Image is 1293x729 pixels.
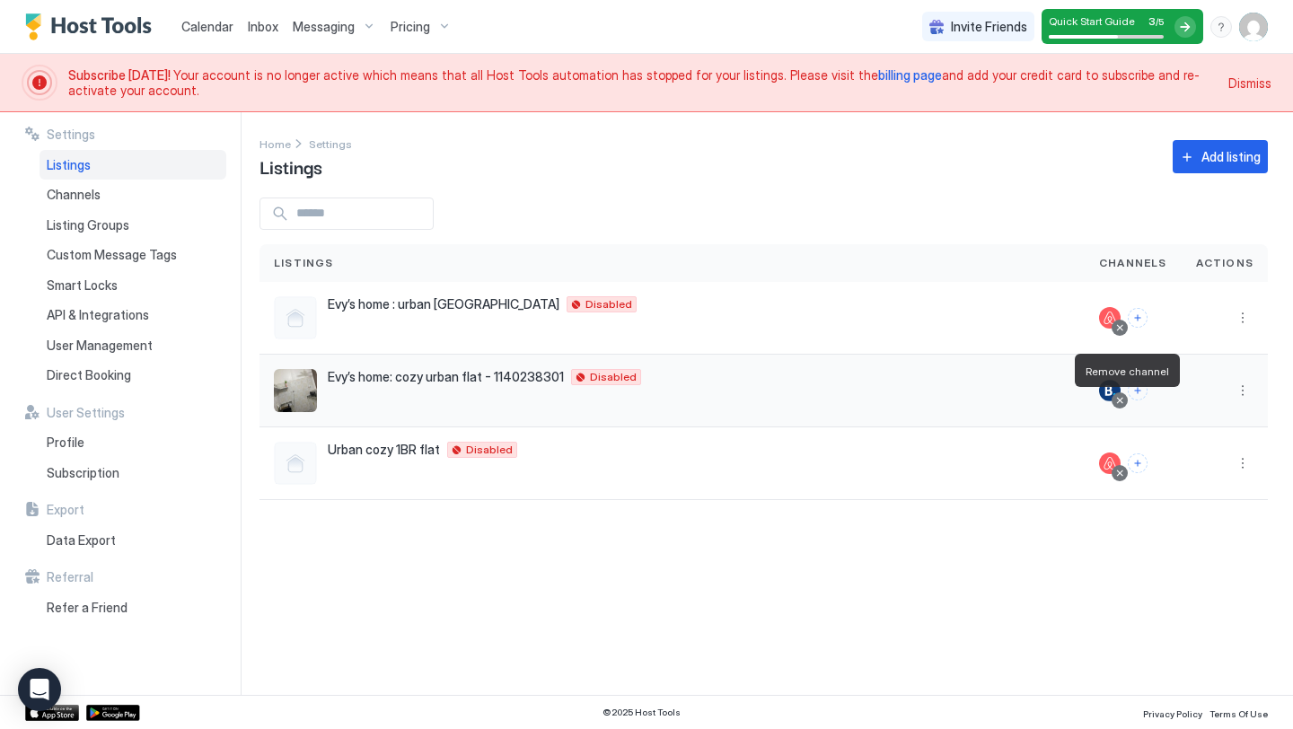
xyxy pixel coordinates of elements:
[86,705,140,721] a: Google Play Store
[1209,703,1268,722] a: Terms Of Use
[1086,364,1169,378] span: Remove channel
[1232,380,1253,401] div: menu
[40,240,226,270] a: Custom Message Tags
[47,307,149,323] span: API & Integrations
[47,502,84,518] span: Export
[603,707,681,718] span: © 2025 Host Tools
[248,19,278,34] span: Inbox
[40,150,226,180] a: Listings
[40,330,226,361] a: User Management
[259,153,322,180] span: Listings
[1210,16,1232,38] div: menu
[25,705,79,721] a: App Store
[1143,708,1202,719] span: Privacy Policy
[259,134,291,153] div: Breadcrumb
[40,458,226,488] a: Subscription
[40,300,226,330] a: API & Integrations
[1128,453,1148,473] button: Connect channels
[1148,14,1156,28] span: 3
[951,19,1027,35] span: Invite Friends
[309,134,352,153] a: Settings
[47,247,177,263] span: Custom Message Tags
[259,134,291,153] a: Home
[1143,703,1202,722] a: Privacy Policy
[391,19,430,35] span: Pricing
[293,19,355,35] span: Messaging
[47,367,131,383] span: Direct Booking
[47,435,84,451] span: Profile
[68,67,173,83] span: Subscribe [DATE]!
[248,17,278,36] a: Inbox
[40,427,226,458] a: Profile
[47,532,116,549] span: Data Export
[274,255,334,271] span: Listings
[68,67,1218,99] span: Your account is no longer active which means that all Host Tools automation has stopped for your ...
[1239,13,1268,41] div: User profile
[878,67,942,83] a: billing page
[47,600,128,616] span: Refer a Friend
[47,157,91,173] span: Listings
[1232,452,1253,474] button: More options
[40,593,226,623] a: Refer a Friend
[1232,380,1253,401] button: More options
[274,369,317,412] div: listing image
[181,17,233,36] a: Calendar
[1209,708,1268,719] span: Terms Of Use
[47,217,129,233] span: Listing Groups
[47,465,119,481] span: Subscription
[1128,381,1148,400] button: Connect channels
[1128,308,1148,328] button: Connect channels
[40,270,226,301] a: Smart Locks
[1196,255,1253,271] span: Actions
[1201,147,1261,166] div: Add listing
[40,360,226,391] a: Direct Booking
[18,668,61,711] div: Open Intercom Messenger
[1228,74,1271,92] div: Dismiss
[328,442,440,458] span: Urban cozy 1BR flat
[47,187,101,203] span: Channels
[40,525,226,556] a: Data Export
[309,137,352,151] span: Settings
[47,569,93,585] span: Referral
[328,296,559,312] span: Evy’s home : urban [GEOGRAPHIC_DATA]
[1232,452,1253,474] div: menu
[47,405,125,421] span: User Settings
[40,180,226,210] a: Channels
[1232,307,1253,329] div: menu
[289,198,433,229] input: Input Field
[328,369,564,385] span: Evy’s home: cozy urban flat - 1140238301
[1232,307,1253,329] button: More options
[47,277,118,294] span: Smart Locks
[47,127,95,143] span: Settings
[47,338,153,354] span: User Management
[1173,140,1268,173] button: Add listing
[1099,255,1167,271] span: Channels
[181,19,233,34] span: Calendar
[259,137,291,151] span: Home
[309,134,352,153] div: Breadcrumb
[1156,16,1164,28] span: / 5
[1049,14,1135,28] span: Quick Start Guide
[40,210,226,241] a: Listing Groups
[25,13,160,40] a: Host Tools Logo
